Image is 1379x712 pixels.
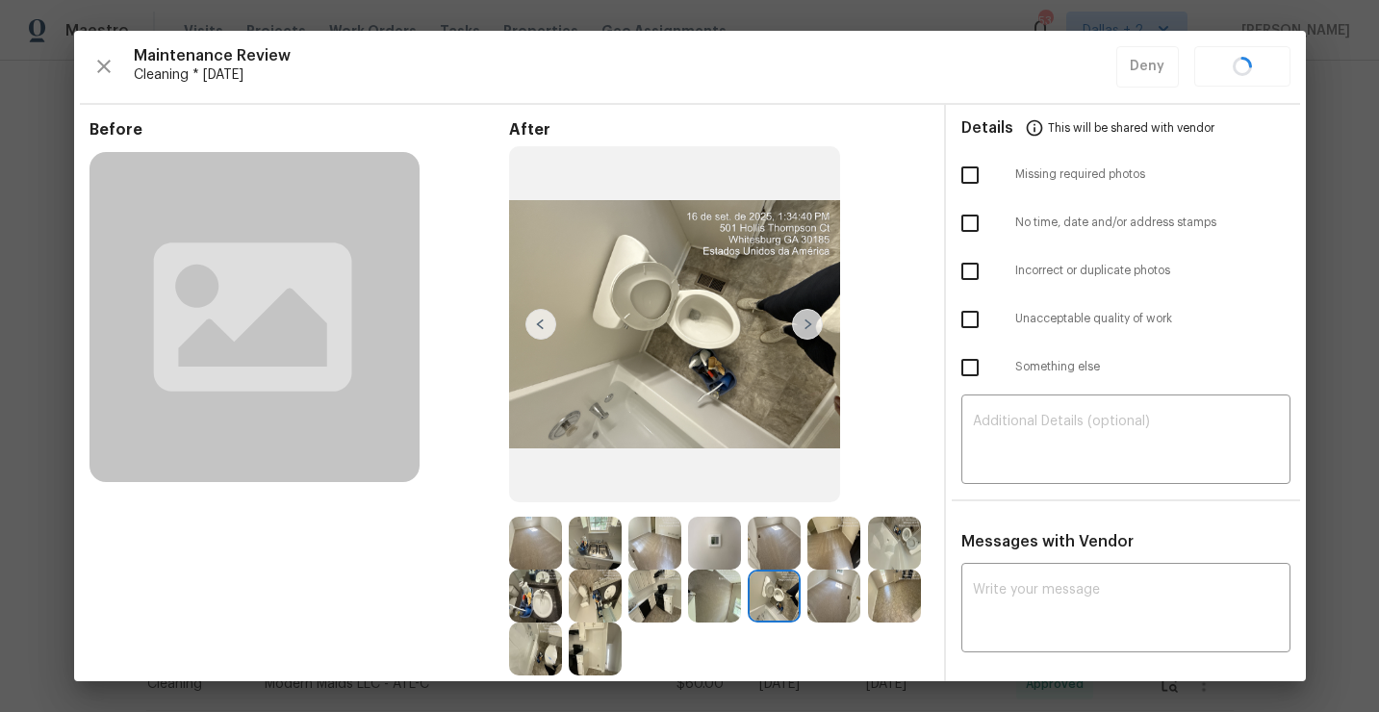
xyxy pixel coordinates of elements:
[1015,311,1290,327] span: Unacceptable quality of work
[525,309,556,340] img: left-chevron-button-url
[946,343,1306,392] div: Something else
[946,199,1306,247] div: No time, date and/or address stamps
[946,295,1306,343] div: Unacceptable quality of work
[946,247,1306,295] div: Incorrect or duplicate photos
[509,120,929,140] span: After
[1015,359,1290,375] span: Something else
[1015,263,1290,279] span: Incorrect or duplicate photos
[946,151,1306,199] div: Missing required photos
[134,46,1116,65] span: Maintenance Review
[1048,105,1214,151] span: This will be shared with vendor
[1015,166,1290,183] span: Missing required photos
[792,309,823,340] img: right-chevron-button-url
[961,534,1134,549] span: Messages with Vendor
[89,120,509,140] span: Before
[961,105,1013,151] span: Details
[1015,215,1290,231] span: No time, date and/or address stamps
[134,65,1116,85] span: Cleaning * [DATE]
